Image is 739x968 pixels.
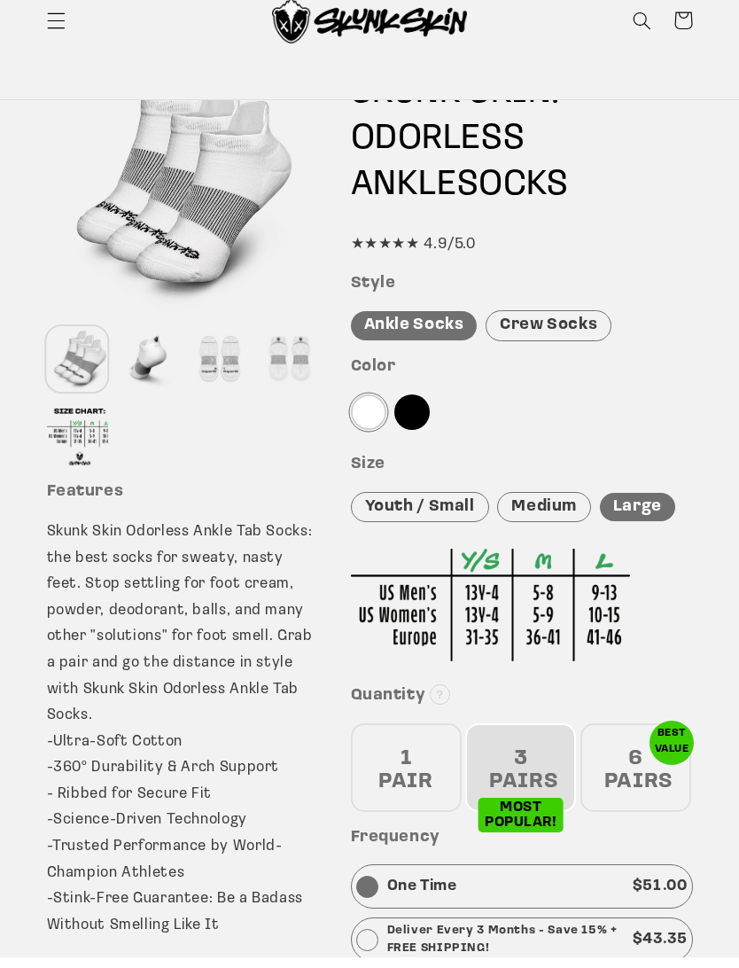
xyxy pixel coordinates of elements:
h3: Size [351,466,693,487]
img: Skunk Skin Anti-Odor Socks. [272,9,467,55]
span: ANKLE [351,179,457,215]
div: 6 PAIRS [580,735,691,824]
h3: Quantity [351,698,693,718]
span: 51.00 [642,890,687,905]
p: One Time [387,885,457,911]
summary: Menu [35,12,76,52]
summary: Search [622,12,663,52]
img: Sizing Chart [351,560,630,673]
div: ★★★★★ 4.9/5.0 [351,243,693,269]
div: Large [600,504,675,534]
h3: Style [351,285,693,306]
span: 43.35 [642,943,687,958]
h3: Features [47,494,319,514]
div: Youth / Small [351,504,489,535]
div: 3 PAIRS [465,735,576,824]
div: Medium [497,504,591,535]
div: Crew Socks [486,322,611,353]
div: 1 PAIR [351,735,462,824]
p: $ [633,885,688,911]
h3: Frequency [351,839,693,860]
div: Ankle Socks [351,323,478,352]
h3: Color [351,369,693,389]
h1: SKUNK SKIN: ODORLESS SOCKS [351,82,693,220]
p: $ [633,938,688,964]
